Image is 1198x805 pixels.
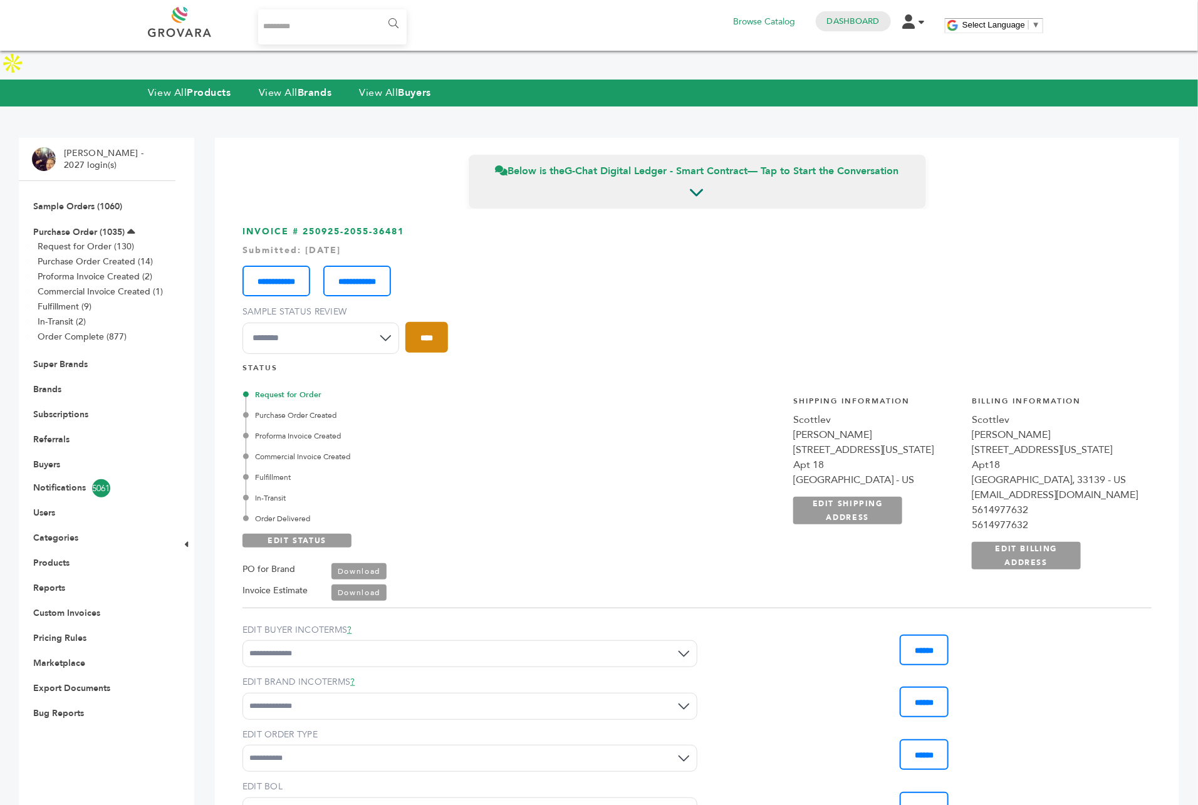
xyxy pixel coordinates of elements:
[350,676,355,688] a: ?
[565,164,748,178] strong: G-Chat Digital Ledger - Smart Contract
[242,729,697,741] label: EDIT ORDER TYPE
[33,479,161,497] a: Notifications5061
[33,707,84,719] a: Bug Reports
[38,316,86,328] a: In-Transit (2)
[242,781,697,793] label: EDIT BOL
[38,256,153,267] a: Purchase Order Created (14)
[259,86,332,100] a: View AllBrands
[38,286,163,298] a: Commercial Invoice Created (1)
[246,451,561,462] div: Commercial Invoice Created
[793,472,959,487] div: [GEOGRAPHIC_DATA] - US
[972,517,1138,532] div: 5614977632
[972,412,1138,427] div: Scottlev
[33,507,55,519] a: Users
[33,607,100,619] a: Custom Invoices
[793,497,902,524] a: EDIT SHIPPING ADDRESS
[246,410,561,421] div: Purchase Order Created
[33,434,70,445] a: Referrals
[793,412,959,427] div: Scottlev
[242,624,697,636] label: EDIT BUYER INCOTERMS
[398,86,431,100] strong: Buyers
[972,487,1138,502] div: [EMAIL_ADDRESS][DOMAIN_NAME]
[793,457,959,472] div: Apt 18
[496,164,899,178] span: Below is the — Tap to Start the Conversation
[33,657,85,669] a: Marketplace
[331,584,387,601] a: Download
[33,459,60,470] a: Buyers
[734,15,796,29] a: Browse Catalog
[242,226,1152,363] h3: INVOICE # 250925-2055-36481
[38,241,134,252] a: Request for Order (130)
[33,632,86,644] a: Pricing Rules
[347,624,352,636] a: ?
[359,86,431,100] a: View AllBuyers
[972,542,1081,569] a: EDIT BILLING ADDRESS
[962,20,1025,29] span: Select Language
[246,430,561,442] div: Proforma Invoice Created
[962,20,1040,29] a: Select Language​
[972,472,1138,487] div: [GEOGRAPHIC_DATA], 33139 - US
[64,147,147,172] li: [PERSON_NAME] - 2027 login(s)
[33,358,88,370] a: Super Brands
[1032,20,1040,29] span: ▼
[33,532,78,544] a: Categories
[33,682,110,694] a: Export Documents
[242,583,308,598] label: Invoice Estimate
[246,513,561,524] div: Order Delivered
[38,271,152,283] a: Proforma Invoice Created (2)
[242,562,295,577] label: PO for Brand
[827,16,880,27] a: Dashboard
[148,86,231,100] a: View AllProducts
[242,244,1152,257] div: Submitted: [DATE]
[331,563,387,579] a: Download
[242,363,1152,380] h4: STATUS
[187,86,231,100] strong: Products
[258,9,407,44] input: Search...
[242,306,405,318] label: Sample Status Review
[972,396,1138,413] h4: Billing Information
[38,331,127,343] a: Order Complete (877)
[972,502,1138,517] div: 5614977632
[246,492,561,504] div: In-Transit
[92,479,110,497] span: 5061
[33,383,61,395] a: Brands
[242,676,697,688] label: EDIT BRAND INCOTERMS
[298,86,331,100] strong: Brands
[972,457,1138,472] div: Apt18
[246,472,561,483] div: Fulfillment
[242,534,352,548] a: EDIT STATUS
[246,389,561,400] div: Request for Order
[33,200,122,212] a: Sample Orders (1060)
[793,427,959,442] div: [PERSON_NAME]
[33,582,65,594] a: Reports
[793,442,959,457] div: [STREET_ADDRESS][US_STATE]
[38,301,91,313] a: Fulfillment (9)
[33,557,70,569] a: Products
[33,226,125,238] a: Purchase Order (1035)
[793,396,959,413] h4: Shipping Information
[33,408,88,420] a: Subscriptions
[972,427,1138,442] div: [PERSON_NAME]
[972,442,1138,457] div: [STREET_ADDRESS][US_STATE]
